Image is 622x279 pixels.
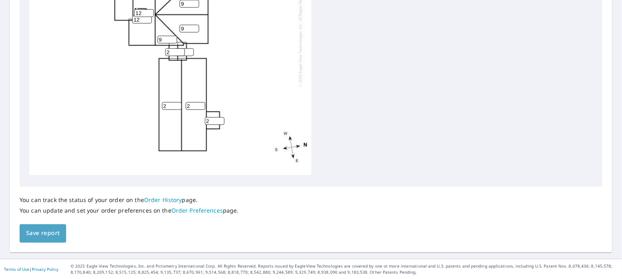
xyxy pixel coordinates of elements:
[32,267,58,272] a: Privacy Policy
[4,267,29,272] a: Terms of Use
[20,197,239,204] p: You can track the status of your order on the page.
[171,207,223,215] a: Order Preferences
[144,196,182,204] a: Order History
[20,224,66,243] button: Save report
[71,264,618,276] p: © 2025 Eagle View Technologies, Inc. and Pictometry International Corp. All Rights Reserved. Repo...
[4,267,58,272] p: |
[26,228,60,239] span: Save report
[20,207,239,215] p: You can update and set your order preferences on the page.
